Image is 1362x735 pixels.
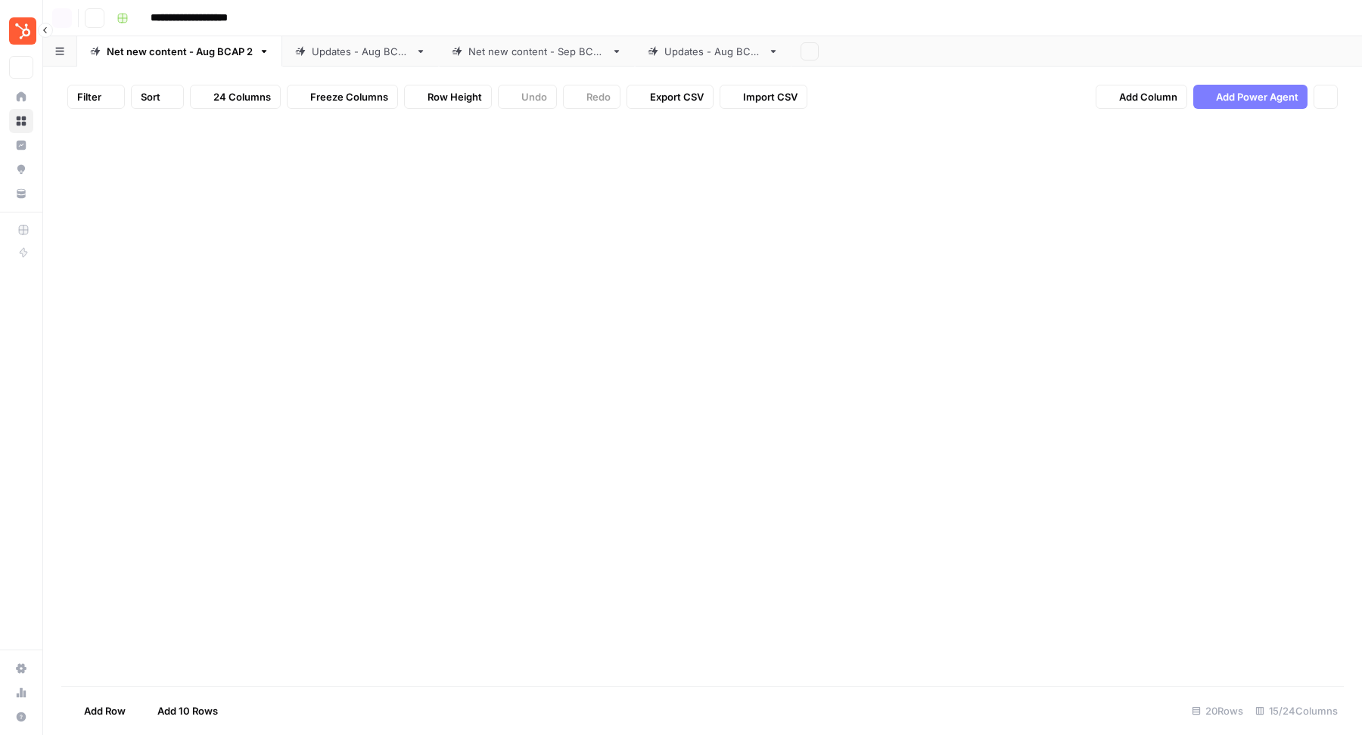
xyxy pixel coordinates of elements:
[439,36,635,67] a: Net new content - Sep BCAP
[287,85,398,109] button: Freeze Columns
[157,703,218,718] span: Add 10 Rows
[282,36,439,67] a: Updates - Aug BCAP
[468,44,605,59] div: Net new content - Sep BCAP
[404,85,492,109] button: Row Height
[61,699,135,723] button: Add Row
[1186,699,1249,723] div: 20 Rows
[664,44,762,59] div: Updates - Aug BCAP
[77,36,282,67] a: Net new content - Aug BCAP 2
[190,85,281,109] button: 24 Columns
[521,89,547,104] span: Undo
[67,85,125,109] button: Filter
[1249,699,1344,723] div: 15/24 Columns
[1216,89,1298,104] span: Add Power Agent
[586,89,611,104] span: Redo
[635,36,791,67] a: Updates - Aug BCAP
[650,89,704,104] span: Export CSV
[9,109,33,133] a: Browse
[9,133,33,157] a: Insights
[720,85,807,109] button: Import CSV
[1096,85,1187,109] button: Add Column
[84,703,126,718] span: Add Row
[107,44,253,59] div: Net new content - Aug BCAP 2
[9,705,33,729] button: Help + Support
[9,12,33,50] button: Workspace: Blog Content Action Plan
[9,157,33,181] a: Opportunities
[627,85,714,109] button: Export CSV
[1193,85,1308,109] button: Add Power Agent
[77,89,101,104] span: Filter
[213,89,271,104] span: 24 Columns
[563,85,620,109] button: Redo
[9,85,33,109] a: Home
[141,89,160,104] span: Sort
[9,181,33,206] a: Your Data
[135,699,227,723] button: Add 10 Rows
[310,89,388,104] span: Freeze Columns
[9,17,36,45] img: Blog Content Action Plan Logo
[131,85,184,109] button: Sort
[498,85,557,109] button: Undo
[9,681,33,705] a: Usage
[9,656,33,681] a: Settings
[1119,89,1177,104] span: Add Column
[428,89,482,104] span: Row Height
[743,89,798,104] span: Import CSV
[312,44,409,59] div: Updates - Aug BCAP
